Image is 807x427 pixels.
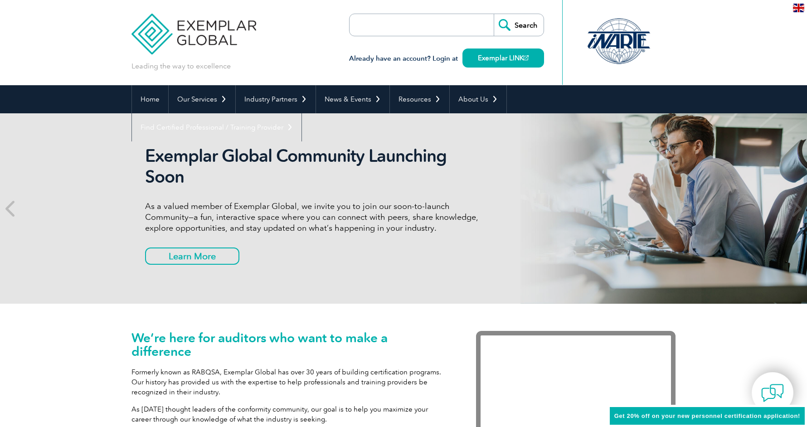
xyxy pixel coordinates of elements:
[462,49,544,68] a: Exemplar LINK
[145,201,485,233] p: As a valued member of Exemplar Global, we invite you to join our soon-to-launch Community—a fun, ...
[390,85,449,113] a: Resources
[761,382,784,404] img: contact-chat.png
[524,55,529,60] img: open_square.png
[236,85,316,113] a: Industry Partners
[316,85,389,113] a: News & Events
[131,404,449,424] p: As [DATE] thought leaders of the conformity community, our goal is to help you maximize your care...
[132,85,168,113] a: Home
[132,113,301,141] a: Find Certified Professional / Training Provider
[131,367,449,397] p: Formerly known as RABQSA, Exemplar Global has over 30 years of building certification programs. O...
[450,85,506,113] a: About Us
[169,85,235,113] a: Our Services
[614,412,800,419] span: Get 20% off on your new personnel certification application!
[793,4,804,12] img: en
[494,14,544,36] input: Search
[145,247,239,265] a: Learn More
[131,61,231,71] p: Leading the way to excellence
[145,146,485,187] h2: Exemplar Global Community Launching Soon
[349,53,544,64] h3: Already have an account? Login at
[131,331,449,358] h1: We’re here for auditors who want to make a difference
